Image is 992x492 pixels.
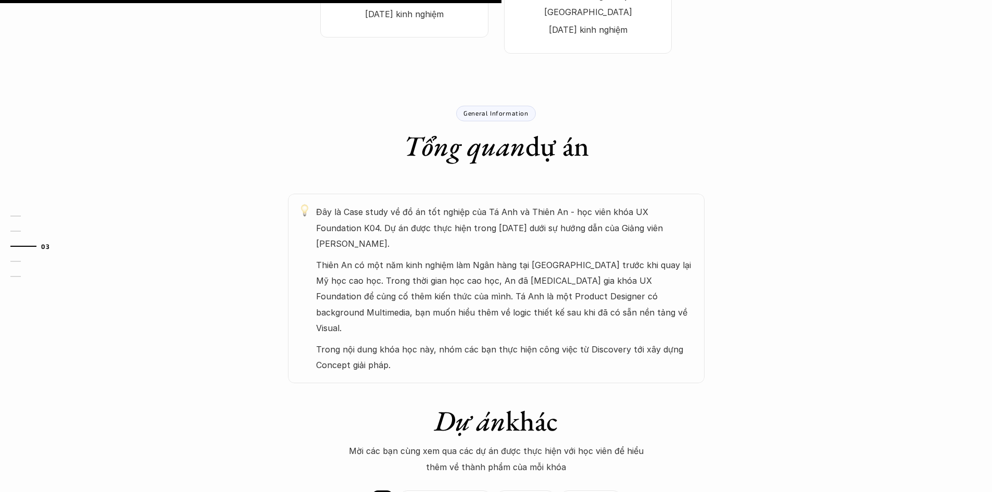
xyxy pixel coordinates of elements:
[404,128,525,164] em: Tổng quan
[434,402,506,439] em: Dự án
[314,404,679,438] h1: khác
[316,257,694,336] p: Thiên An có một năm kinh nghiệm làm Ngân hàng tại [GEOGRAPHIC_DATA] trước khi quay lại Mỹ học cao...
[463,109,528,117] p: General Information
[340,443,652,475] p: Mời các bạn cùng xem qua các dự án được thực hiện với học viên để hiểu thêm về thành phẩm của mỗi...
[316,342,694,373] p: Trong nội dung khóa học này, nhóm các bạn thực hiện công việc từ Discovery tới xây dựng Concept g...
[331,6,478,22] p: [DATE] kinh nghiệm
[514,22,661,37] p: [DATE] kinh nghiệm
[316,204,694,251] p: Đây là Case study về đồ án tốt nghiệp của Tá Anh và Thiên An - học viên khóa UX Foundation K04. D...
[404,129,589,163] h1: dự án
[10,240,60,253] a: 03
[41,242,49,249] strong: 03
